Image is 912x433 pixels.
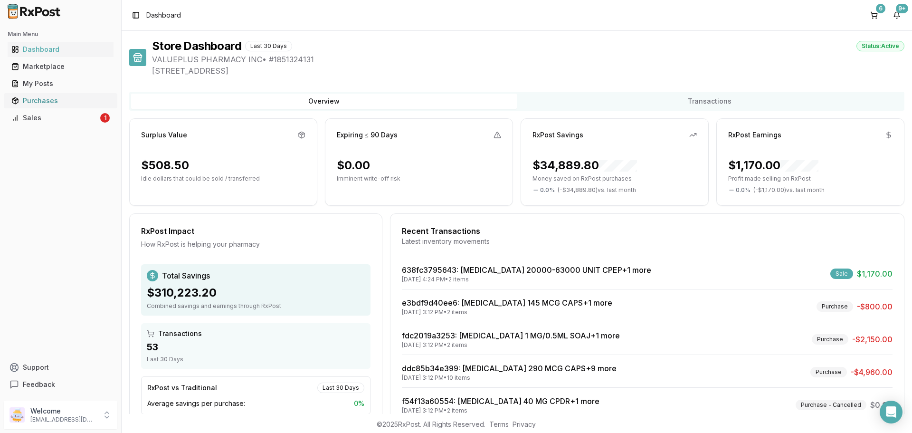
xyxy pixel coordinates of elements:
[402,308,612,316] div: [DATE] 3:12 PM • 2 items
[152,38,241,54] h1: Store Dashboard
[532,175,697,183] p: Money saved on RxPost purchases
[11,96,110,106] div: Purchases
[532,130,583,140] div: RxPost Savings
[8,75,114,92] a: My Posts
[540,186,555,194] span: 0.0 %
[8,92,114,109] a: Purchases
[8,58,114,75] a: Marketplace
[810,367,847,377] div: Purchase
[147,356,365,363] div: Last 30 Days
[11,79,110,88] div: My Posts
[728,158,818,173] div: $1,170.00
[147,383,217,393] div: RxPost vs Traditional
[532,158,637,173] div: $34,889.80
[889,8,904,23] button: 9+
[402,331,620,340] a: fdc2019a3253: [MEDICAL_DATA] 1 MG/0.5ML SOAJ+1 more
[30,416,96,423] p: [EMAIL_ADDRESS][DOMAIN_NAME]
[8,41,114,58] a: Dashboard
[736,186,750,194] span: 0.0 %
[152,65,904,77] span: [STREET_ADDRESS]
[856,41,904,51] div: Status: Active
[141,225,370,237] div: RxPost Impact
[131,94,517,109] button: Overview
[852,334,893,345] span: -$2,150.00
[402,298,612,308] a: e3bdf9d40ee6: [MEDICAL_DATA] 145 MCG CAPS+1 more
[337,130,398,140] div: Expiring ≤ 90 Days
[354,399,364,408] span: 0 %
[866,8,882,23] button: 6
[11,45,110,54] div: Dashboard
[896,4,908,13] div: 9+
[146,10,181,20] span: Dashboard
[857,301,893,312] span: -$800.00
[162,270,210,281] span: Total Savings
[30,406,96,416] p: Welcome
[880,401,902,423] div: Open Intercom Messenger
[147,399,245,408] span: Average savings per purchase:
[851,366,893,378] span: -$4,960.00
[402,225,893,237] div: Recent Transactions
[513,420,536,428] a: Privacy
[141,158,189,173] div: $508.50
[147,302,365,310] div: Combined savings and earnings through RxPost
[812,334,848,345] div: Purchase
[4,76,117,91] button: My Posts
[870,399,893,411] span: $0.00
[857,268,893,279] span: $1,170.00
[141,130,187,140] div: Surplus Value
[4,110,117,125] button: Sales1
[245,41,292,51] div: Last 30 Days
[4,59,117,74] button: Marketplace
[146,10,181,20] nav: breadcrumb
[141,240,370,249] div: How RxPost is helping your pharmacy
[11,113,98,123] div: Sales
[402,364,617,373] a: ddc85b34e399: [MEDICAL_DATA] 290 MCG CAPS+9 more
[489,420,509,428] a: Terms
[558,186,636,194] span: ( - $34,889.80 ) vs. last month
[876,4,885,13] div: 6
[152,54,904,65] span: VALUEPLUS PHARMACY INC • # 1851324131
[817,301,853,312] div: Purchase
[402,407,599,414] div: [DATE] 3:12 PM • 2 items
[8,109,114,126] a: Sales1
[337,158,370,173] div: $0.00
[147,285,365,300] div: $310,223.20
[4,359,117,376] button: Support
[158,329,202,338] span: Transactions
[796,400,866,410] div: Purchase - Cancelled
[402,374,617,382] div: [DATE] 3:12 PM • 10 items
[4,42,117,57] button: Dashboard
[23,380,55,389] span: Feedback
[728,175,893,183] p: Profit made selling on RxPost
[11,62,110,71] div: Marketplace
[402,265,651,275] a: 638fc3795643: [MEDICAL_DATA] 20000-63000 UNIT CPEP+1 more
[402,396,599,406] a: f54f13a60554: [MEDICAL_DATA] 40 MG CPDR+1 more
[753,186,825,194] span: ( - $1,170.00 ) vs. last month
[402,341,620,349] div: [DATE] 3:12 PM • 2 items
[517,94,902,109] button: Transactions
[147,340,365,354] div: 53
[402,237,893,246] div: Latest inventory movements
[402,276,651,283] div: [DATE] 4:24 PM • 2 items
[4,93,117,108] button: Purchases
[337,175,501,183] p: Imminent write-off risk
[728,130,781,140] div: RxPost Earnings
[9,407,25,423] img: User avatar
[830,269,853,279] div: Sale
[8,30,114,38] h2: Main Menu
[4,4,65,19] img: RxPost Logo
[317,383,364,393] div: Last 30 Days
[100,113,110,123] div: 1
[4,376,117,393] button: Feedback
[141,175,305,183] p: Idle dollars that could be sold / transferred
